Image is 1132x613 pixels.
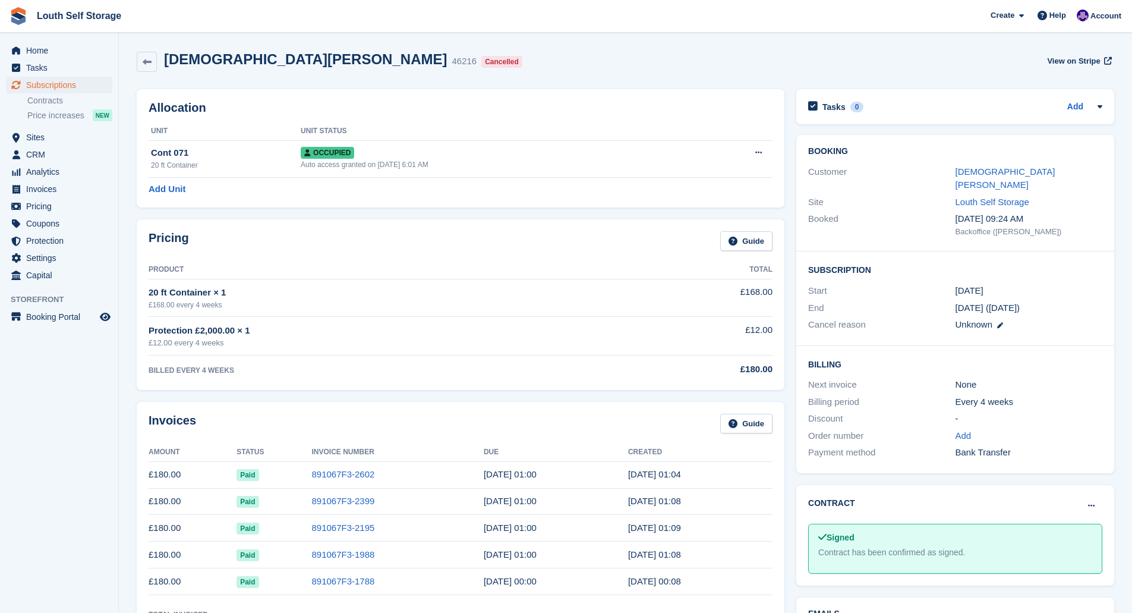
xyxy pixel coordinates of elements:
div: £180.00 [622,363,772,376]
a: Add Unit [149,183,185,196]
a: Louth Self Storage [32,6,126,26]
a: 891067F3-1788 [311,576,374,586]
span: Occupied [301,147,354,159]
div: 20 ft Container × 1 [149,286,622,300]
h2: Allocation [149,101,772,115]
img: stora-icon-8386f47178a22dfd0bd8f6a31ec36ba5ce8667c1dd55bd0f319d3a0aa187defe.svg [10,7,27,25]
td: £12.00 [622,317,772,356]
div: - [956,412,1102,426]
span: Tasks [26,59,97,76]
a: menu [6,198,112,215]
div: Booked [808,212,955,237]
a: Guide [720,231,772,251]
span: Create [991,10,1014,21]
time: 2025-03-24 00:08:37 UTC [628,576,681,586]
time: 2025-07-15 00:00:00 UTC [484,469,537,479]
h2: Billing [808,358,1102,370]
time: 2024-08-12 00:00:00 UTC [956,284,983,298]
div: £168.00 every 4 weeks [149,300,622,310]
a: View on Stripe [1042,51,1114,71]
div: 20 ft Container [151,160,301,171]
div: Next invoice [808,378,955,392]
th: Status [237,443,311,462]
div: Auto access granted on [DATE] 6:01 AM [301,159,695,170]
td: £180.00 [149,515,237,542]
span: Home [26,42,97,59]
div: None [956,378,1102,392]
span: Coupons [26,215,97,232]
span: Booking Portal [26,309,97,325]
span: Pricing [26,198,97,215]
a: menu [6,181,112,197]
a: [DEMOGRAPHIC_DATA][PERSON_NAME] [956,166,1055,190]
span: Help [1049,10,1066,21]
span: CRM [26,146,97,163]
a: menu [6,250,112,266]
a: menu [6,267,112,284]
span: Paid [237,523,258,535]
h2: [DEMOGRAPHIC_DATA][PERSON_NAME] [164,51,447,67]
h2: Invoices [149,414,196,433]
div: Signed [818,532,1092,544]
span: [DATE] ([DATE]) [956,303,1020,313]
a: 891067F3-1988 [311,549,374,559]
div: Cont 071 [151,146,301,160]
time: 2025-04-22 00:00:00 UTC [484,549,537,559]
span: Protection [26,232,97,249]
a: Add [956,429,972,443]
a: menu [6,42,112,59]
div: NEW [93,109,112,121]
th: Created [628,443,772,462]
div: 46216 [452,55,477,68]
a: menu [6,309,112,325]
h2: Booking [808,147,1102,156]
th: Invoice Number [311,443,483,462]
th: Product [149,260,622,279]
a: Louth Self Storage [956,197,1029,207]
a: menu [6,129,112,146]
a: menu [6,164,112,180]
th: Unit Status [301,122,695,141]
span: Sites [26,129,97,146]
div: Backoffice ([PERSON_NAME]) [956,226,1102,238]
a: Preview store [98,310,112,324]
td: £180.00 [149,488,237,515]
time: 2025-05-19 00:09:48 UTC [628,523,681,533]
a: menu [6,146,112,163]
span: Paid [237,496,258,508]
span: Subscriptions [26,77,97,93]
div: Cancel reason [808,318,955,332]
div: Cancelled [481,56,522,68]
span: Unknown [956,319,993,329]
h2: Pricing [149,231,189,251]
td: £180.00 [149,542,237,568]
div: Payment method [808,446,955,460]
td: £168.00 [622,279,772,316]
span: Account [1090,10,1121,22]
a: menu [6,215,112,232]
h2: Tasks [822,102,846,112]
a: 891067F3-2602 [311,469,374,479]
time: 2025-05-20 00:00:00 UTC [484,523,537,533]
a: Contracts [27,95,112,106]
time: 2025-06-17 00:00:00 UTC [484,496,537,506]
span: Capital [26,267,97,284]
div: Contract has been confirmed as signed. [818,546,1092,559]
div: Start [808,284,955,298]
div: Protection £2,000.00 × 1 [149,324,622,338]
span: Analytics [26,164,97,180]
th: Total [622,260,772,279]
span: Paid [237,469,258,481]
a: Price increases NEW [27,109,112,122]
span: Paid [237,549,258,561]
a: 891067F3-2195 [311,523,374,533]
img: Matthew Frith [1077,10,1089,21]
a: Guide [720,414,772,433]
td: £180.00 [149,568,237,595]
span: Settings [26,250,97,266]
span: Invoices [26,181,97,197]
span: Price increases [27,110,84,121]
div: Discount [808,412,955,426]
a: Add [1067,100,1083,114]
div: BILLED EVERY 4 WEEKS [149,365,622,376]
